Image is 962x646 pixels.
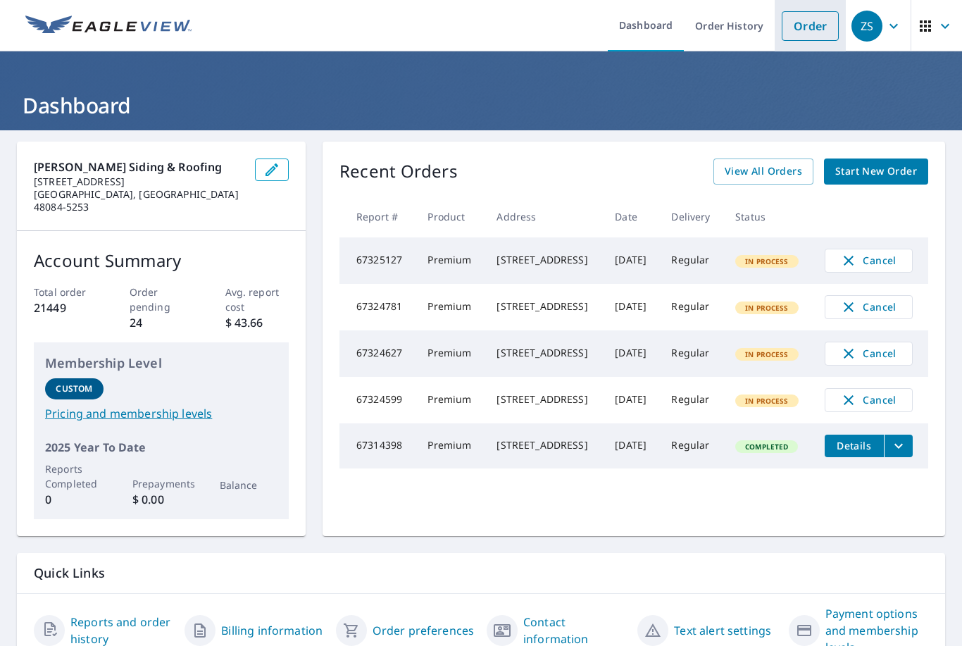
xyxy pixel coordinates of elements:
[130,314,194,331] p: 24
[660,423,724,468] td: Regular
[485,196,604,237] th: Address
[132,491,191,508] p: $ 0.00
[737,303,797,313] span: In Process
[220,478,278,492] p: Balance
[825,295,913,319] button: Cancel
[660,330,724,377] td: Regular
[660,284,724,330] td: Regular
[339,377,416,423] td: 67324599
[496,253,592,267] div: [STREET_ADDRESS]
[825,342,913,366] button: Cancel
[660,377,724,423] td: Regular
[496,346,592,360] div: [STREET_ADDRESS]
[825,388,913,412] button: Cancel
[824,159,928,185] a: Start New Order
[737,349,797,359] span: In Process
[34,285,98,299] p: Total order
[373,622,475,639] a: Order preferences
[56,383,92,395] p: Custom
[724,196,813,237] th: Status
[833,439,875,452] span: Details
[604,196,660,237] th: Date
[339,284,416,330] td: 67324781
[25,15,192,37] img: EV Logo
[34,299,98,316] p: 21449
[674,622,771,639] a: Text alert settings
[45,439,277,456] p: 2025 Year To Date
[835,163,917,180] span: Start New Order
[884,435,913,457] button: filesDropdownBtn-67314398
[17,91,945,120] h1: Dashboard
[339,237,416,284] td: 67325127
[604,377,660,423] td: [DATE]
[416,196,485,237] th: Product
[339,196,416,237] th: Report #
[737,256,797,266] span: In Process
[416,330,485,377] td: Premium
[225,314,289,331] p: $ 43.66
[339,423,416,468] td: 67314398
[839,252,898,269] span: Cancel
[416,377,485,423] td: Premium
[604,330,660,377] td: [DATE]
[45,354,277,373] p: Membership Level
[45,405,277,422] a: Pricing and membership levels
[45,461,104,491] p: Reports Completed
[221,622,323,639] a: Billing information
[737,442,797,452] span: Completed
[660,196,724,237] th: Delivery
[339,330,416,377] td: 67324627
[34,159,244,175] p: [PERSON_NAME] Siding & Roofing
[496,299,592,313] div: [STREET_ADDRESS]
[782,11,839,41] a: Order
[604,423,660,468] td: [DATE]
[825,435,884,457] button: detailsBtn-67314398
[839,299,898,316] span: Cancel
[34,564,928,582] p: Quick Links
[604,284,660,330] td: [DATE]
[130,285,194,314] p: Order pending
[34,175,244,188] p: [STREET_ADDRESS]
[839,345,898,362] span: Cancel
[737,396,797,406] span: In Process
[416,237,485,284] td: Premium
[725,163,802,180] span: View All Orders
[496,392,592,406] div: [STREET_ADDRESS]
[660,237,724,284] td: Regular
[825,249,913,273] button: Cancel
[496,438,592,452] div: [STREET_ADDRESS]
[416,284,485,330] td: Premium
[34,188,244,213] p: [GEOGRAPHIC_DATA], [GEOGRAPHIC_DATA] 48084-5253
[34,248,289,273] p: Account Summary
[132,476,191,491] p: Prepayments
[851,11,882,42] div: ZS
[839,392,898,409] span: Cancel
[713,159,813,185] a: View All Orders
[225,285,289,314] p: Avg. report cost
[339,159,458,185] p: Recent Orders
[604,237,660,284] td: [DATE]
[416,423,485,468] td: Premium
[45,491,104,508] p: 0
